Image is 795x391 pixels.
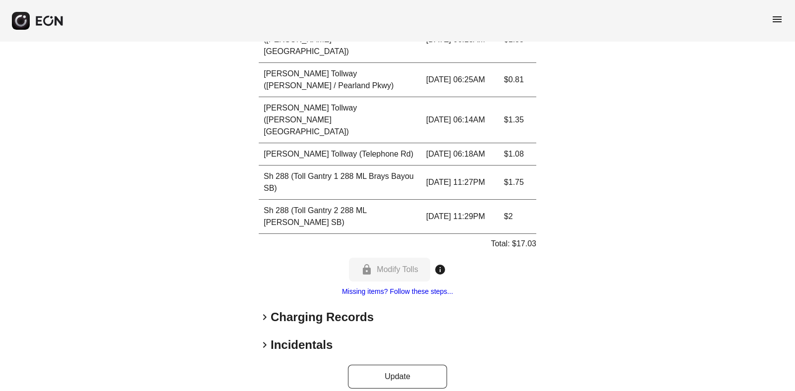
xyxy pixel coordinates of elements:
p: Total: $17.03 [491,238,536,250]
td: Sh 288 (Toll Gantry 2 288 ML [PERSON_NAME] SB) [259,200,421,234]
td: $2 [499,200,536,234]
td: [DATE] 11:27PM [421,166,499,200]
td: [DATE] 06:25AM [421,63,499,97]
span: info [434,264,446,276]
span: keyboard_arrow_right [259,311,271,323]
td: [PERSON_NAME] Tollway ([PERSON_NAME] / Pearland Pkwy) [259,63,421,97]
td: Sh 288 (Toll Gantry 1 288 ML Brays Bayou SB) [259,166,421,200]
td: $1.08 [499,143,536,166]
td: [PERSON_NAME] Tollway (Telephone Rd) [259,143,421,166]
td: $0.81 [499,63,536,97]
td: $1.35 [499,97,536,143]
td: [DATE] 11:29PM [421,200,499,234]
a: Missing items? Follow these steps... [342,287,453,295]
td: [PERSON_NAME] Tollway ([PERSON_NAME][GEOGRAPHIC_DATA]) [259,97,421,143]
span: keyboard_arrow_right [259,339,271,351]
span: menu [771,13,783,25]
h2: Charging Records [271,309,374,325]
td: [DATE] 06:18AM [421,143,499,166]
h2: Incidentals [271,337,333,353]
td: $1.75 [499,166,536,200]
button: Update [348,365,447,389]
td: [DATE] 06:14AM [421,97,499,143]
